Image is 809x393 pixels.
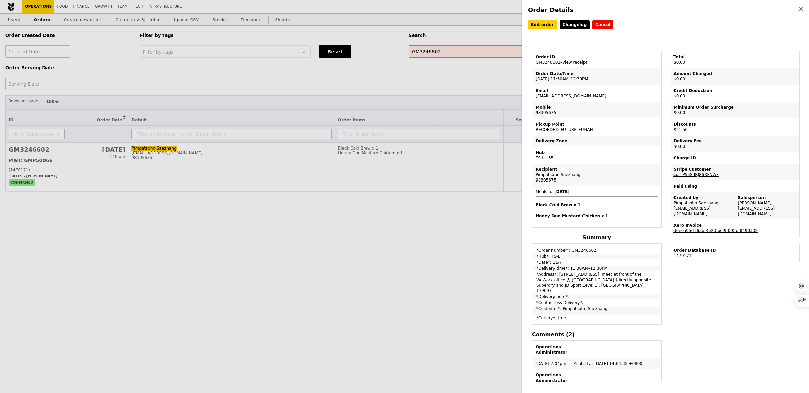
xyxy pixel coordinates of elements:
[673,228,758,233] a: d0eea95d-f63b-4e23-bef9-092ddf490332
[533,272,661,293] td: *Address*: [STREET_ADDRESS], meet at front of the WeWork office @ [GEOGRAPHIC_DATA] (directly opp...
[536,150,658,155] div: Hub
[671,52,799,68] td: $0.00
[536,345,567,355] b: Operations Administrator
[671,119,799,135] td: $21.50
[560,20,590,29] a: Changelog
[536,138,658,144] div: Delivery Zone
[536,54,658,60] div: Order ID
[673,122,796,127] div: Discounts
[533,266,661,271] td: *Delivery time*: 11:30AM–12:30PM
[673,155,796,161] div: Charge ID
[533,254,661,259] td: *Hub*: TS-L
[673,167,796,172] div: Stripe Customer
[735,192,799,219] td: [PERSON_NAME] [EMAIL_ADDRESS][DOMAIN_NAME]
[536,88,658,93] div: Email
[673,248,796,253] div: Order Database ID
[673,54,796,60] div: Total
[536,122,658,127] div: Pickup Point
[592,20,613,29] button: Cancel
[533,244,661,253] td: *Order number*: GM3246602
[738,195,796,200] div: Salesperson
[536,105,658,110] div: Mobile
[536,167,658,172] div: Recipient
[673,223,796,228] div: Xero Invoice
[528,20,557,29] a: Edit order
[536,177,658,183] div: 98305675
[533,85,661,101] td: [EMAIL_ADDRESS][DOMAIN_NAME]
[671,192,735,219] td: Pimpatsohn Saezhang [EMAIL_ADDRESS][DOMAIN_NAME]
[533,260,661,265] td: *Date*: 11/7
[673,88,796,93] div: Credit Deduction
[536,202,658,208] h4: Black Cold Brew x 1
[532,331,662,338] h4: Comments (2)
[533,68,661,85] td: [DATE] 11:30AM–12:30PM
[560,60,562,65] span: –
[571,358,661,369] td: Printed at [DATE] 14:04:35 +0800
[536,189,658,219] span: Meals for
[536,172,658,177] div: Pimpatsohn Saezhang
[536,361,566,366] span: [DATE] 2:04pm
[673,105,796,110] div: Minimum Order Surcharge
[673,138,796,144] div: Delivery Fee
[562,60,587,65] a: View receipt
[533,102,661,118] td: 98305675
[673,195,732,200] div: Created by
[671,136,799,152] td: $0.00
[533,294,661,299] td: *Delivery note*:
[554,189,570,194] b: [DATE]
[671,102,799,118] td: $0.00
[673,184,796,189] div: Paid using
[533,306,661,315] td: *Customer*: Pimpatsohn Saezhang
[671,245,799,261] td: 1470171
[528,6,573,13] span: Order Details
[536,213,658,219] h4: Honey Duo Mustard Chicken x 1
[536,71,658,76] div: Order Date/Time
[673,71,796,76] div: Amount Charged
[533,52,661,68] td: GM3246602
[671,68,799,85] td: $0.00
[673,172,719,177] a: cus_P55SdBJ86XFNWF
[533,315,661,324] td: *Cutlery*: true
[536,373,567,383] b: Operations Administrator
[533,119,661,135] td: RECORDED_FUTURE_FUNAN
[671,85,799,101] td: $0.00
[532,234,662,241] h4: Summary
[533,147,661,163] td: TS-L - 35
[533,300,661,305] td: *Contactless Delivery*:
